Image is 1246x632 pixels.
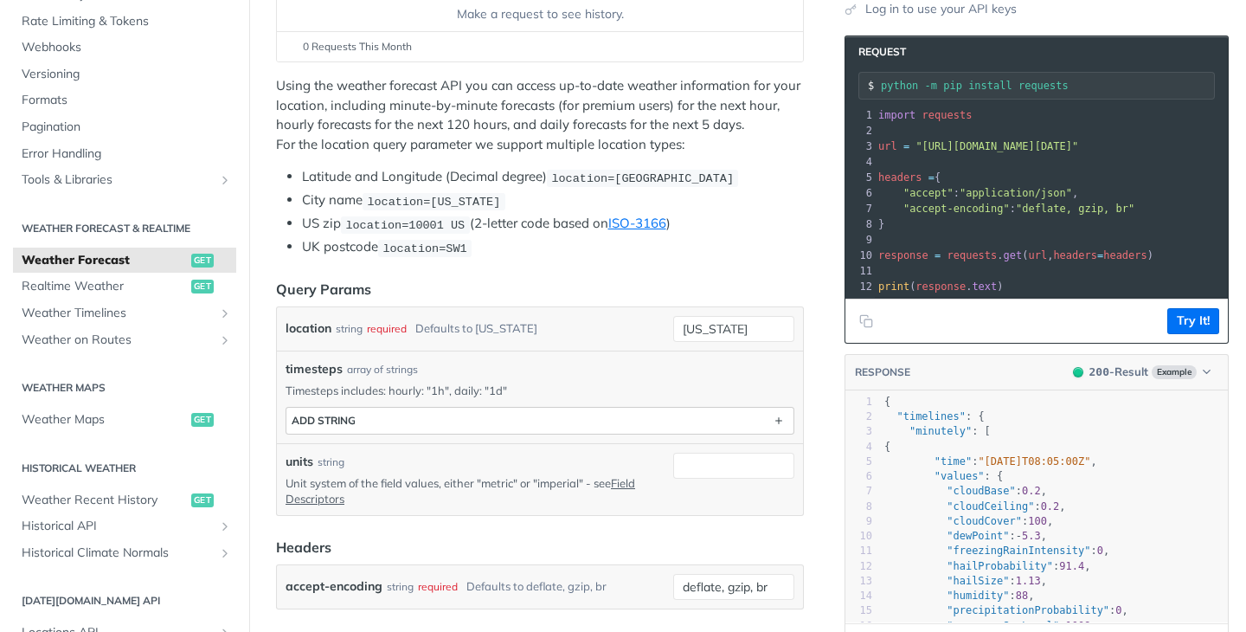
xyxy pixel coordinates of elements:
[218,333,232,347] button: Show subpages for Weather on Routes
[292,414,356,427] div: ADD string
[915,281,966,293] span: response
[903,187,954,199] span: "accept"
[13,593,236,609] h2: [DATE][DOMAIN_NAME] API
[191,493,214,507] span: get
[1016,590,1028,602] span: 88
[13,248,236,274] a: Weather Forecastget
[947,575,1009,587] span: "hailSize"
[947,604,1109,616] span: "precipitationProbability"
[1064,364,1219,381] button: 200200-ResultExample
[934,249,941,261] span: =
[22,518,214,535] span: Historical API
[302,214,804,234] li: US zip (2-letter code based on )
[884,425,991,437] span: : [
[286,453,313,471] label: units
[881,80,1214,92] input: Request instructions
[1041,500,1060,513] span: 0.2
[382,242,466,255] span: location=SW1
[947,590,1009,602] span: "humidity"
[878,249,1153,261] span: . ( , )
[850,45,906,59] span: Request
[466,574,607,599] div: Defaults to deflate, gzip, br
[922,109,973,121] span: requests
[284,5,796,23] div: Make a request to see history.
[345,218,465,231] span: location=10001 US
[884,604,1128,616] span: : ,
[845,107,875,123] div: 1
[1066,620,1091,632] span: 1009
[845,529,872,544] div: 10
[884,410,985,422] span: : {
[22,252,187,269] span: Weather Forecast
[845,410,872,424] div: 2
[13,300,236,326] a: Weather TimelinesShow subpages for Weather Timelines
[896,410,965,422] span: "timelines"
[13,35,236,61] a: Webhooks
[367,316,407,341] div: required
[903,140,909,152] span: =
[934,470,985,482] span: "values"
[13,141,236,167] a: Error Handling
[845,232,875,248] div: 9
[13,487,236,513] a: Weather Recent Historyget
[13,221,236,236] h2: Weather Forecast & realtime
[22,119,232,136] span: Pagination
[13,327,236,353] a: Weather on RoutesShow subpages for Weather on Routes
[1022,530,1041,542] span: 5.3
[1028,249,1047,261] span: url
[845,216,875,232] div: 8
[418,574,458,599] div: required
[854,308,878,334] button: Copy to clipboard
[947,500,1034,513] span: "cloudCeiling"
[218,306,232,320] button: Show subpages for Weather Timelines
[884,441,890,453] span: {
[845,139,875,154] div: 3
[286,408,793,434] button: ADD string
[22,145,232,163] span: Error Handling
[878,203,1134,215] span: :
[13,380,236,396] h2: Weather Maps
[336,316,363,341] div: string
[1115,604,1121,616] span: 0
[22,492,187,509] span: Weather Recent History
[947,560,1053,572] span: "hailProbability"
[845,559,872,574] div: 12
[884,575,1047,587] span: : ,
[13,167,236,193] a: Tools & LibrariesShow subpages for Tools & Libraries
[218,173,232,187] button: Show subpages for Tools & Libraries
[218,519,232,533] button: Show subpages for Historical API
[845,500,872,514] div: 8
[22,39,232,56] span: Webhooks
[947,545,1090,557] span: "freezingRainIntensity"
[884,470,1003,482] span: : {
[915,140,1078,152] span: "[URL][DOMAIN_NAME][DATE]"
[303,39,412,55] span: 0 Requests This Month
[960,187,1072,199] span: "application/json"
[845,248,875,263] div: 10
[22,13,232,30] span: Rate Limiting & Tokens
[551,171,734,184] span: location=[GEOGRAPHIC_DATA]
[878,109,915,121] span: import
[13,9,236,35] a: Rate Limiting & Tokens
[845,123,875,139] div: 2
[947,620,1059,632] span: "pressureSeaLevel"
[884,560,1091,572] span: : ,
[1089,365,1109,378] span: 200
[286,574,382,599] label: accept-encoding
[13,87,236,113] a: Formats
[218,546,232,560] button: Show subpages for Historical Climate Normals
[302,237,804,257] li: UK postcode
[878,187,1078,199] span: : ,
[845,185,875,201] div: 6
[878,140,897,152] span: url
[878,171,922,184] span: headers
[845,395,872,410] div: 1
[302,190,804,210] li: City name
[845,603,872,618] div: 15
[1016,203,1134,215] span: "deflate, gzip, br"
[845,484,872,499] div: 7
[845,589,872,603] div: 14
[845,170,875,185] div: 5
[947,515,1022,527] span: "cloudCover"
[22,545,214,562] span: Historical Climate Normals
